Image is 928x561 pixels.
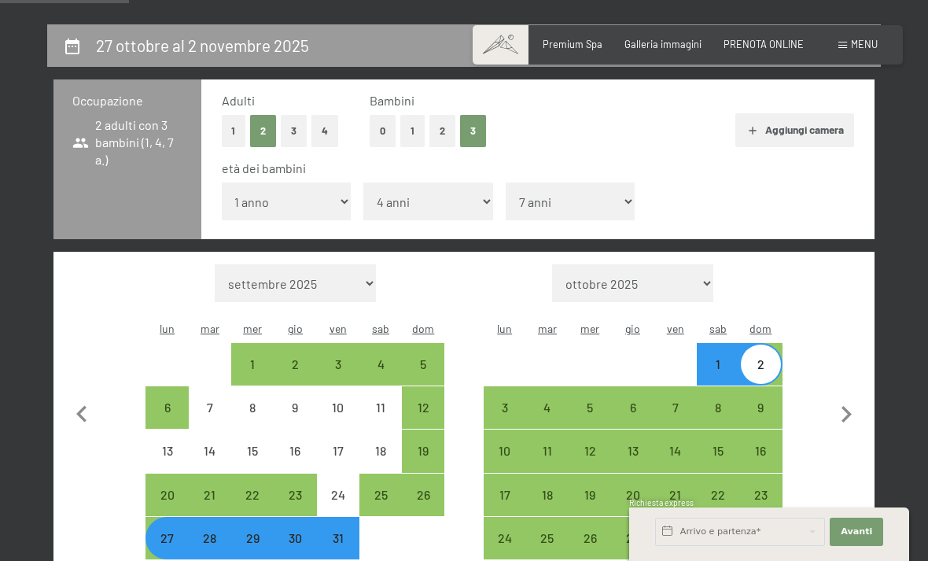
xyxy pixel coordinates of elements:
div: 3 [485,401,525,441]
div: 2 [741,358,780,397]
span: Richiesta express [629,498,694,507]
div: Thu Nov 20 2025 [611,474,654,516]
div: Thu Oct 30 2025 [274,517,316,559]
div: 9 [741,401,780,441]
div: arrivo/check-in possibile [274,517,316,559]
div: Fri Oct 24 2025 [317,474,359,516]
div: 15 [698,445,738,484]
button: Aggiungi camera [735,113,854,148]
div: Thu Oct 09 2025 [274,386,316,429]
div: Tue Oct 14 2025 [189,430,231,472]
abbr: lunedì [497,322,512,335]
div: arrivo/check-in non effettuabile [231,386,274,429]
div: Mon Oct 06 2025 [145,386,188,429]
abbr: sabato [709,322,727,335]
div: 7 [656,401,695,441]
div: 23 [275,489,315,528]
div: 18 [528,489,567,528]
div: 12 [403,401,443,441]
div: Wed Oct 01 2025 [231,343,274,386]
div: arrivo/check-in possibile [611,386,654,429]
button: Avanti [830,518,883,546]
div: arrivo/check-in possibile [189,474,231,516]
div: Mon Nov 24 2025 [484,517,526,559]
abbr: mercoledì [580,322,599,335]
div: 8 [698,401,738,441]
div: Sun Oct 26 2025 [402,474,444,516]
h3: Occupazione [72,92,182,109]
div: arrivo/check-in possibile [526,386,569,429]
div: Tue Nov 18 2025 [526,474,569,516]
div: arrivo/check-in possibile [359,343,402,386]
div: Thu Oct 16 2025 [274,430,316,472]
div: 8 [233,401,272,441]
div: arrivo/check-in possibile [569,474,611,516]
div: Sun Oct 19 2025 [402,430,444,472]
div: arrivo/check-in possibile [697,430,739,472]
abbr: giovedì [625,322,640,335]
span: 2 adulti con 3 bambini (1, 4, 7 a.) [72,116,182,169]
div: Fri Nov 07 2025 [654,386,697,429]
div: 6 [613,401,652,441]
div: Thu Oct 23 2025 [274,474,316,516]
div: 2 [275,358,315,397]
div: Wed Nov 05 2025 [569,386,611,429]
div: arrivo/check-in possibile [484,430,526,472]
div: arrivo/check-in non effettuabile [274,386,316,429]
div: Thu Nov 27 2025 [611,517,654,559]
div: Tue Nov 11 2025 [526,430,569,472]
button: 1 [222,115,246,147]
div: 1 [233,358,272,397]
button: 0 [370,115,396,147]
div: 12 [570,445,609,484]
div: Fri Oct 31 2025 [317,517,359,559]
button: 1 [400,115,425,147]
div: arrivo/check-in possibile [274,474,316,516]
div: arrivo/check-in possibile [739,474,782,516]
div: arrivo/check-in possibile [402,343,444,386]
div: Wed Oct 08 2025 [231,386,274,429]
div: Tue Nov 04 2025 [526,386,569,429]
div: Tue Oct 21 2025 [189,474,231,516]
div: arrivo/check-in possibile [697,474,739,516]
div: arrivo/check-in possibile [274,343,316,386]
div: Sun Nov 16 2025 [739,430,782,472]
div: Sun Nov 02 2025 [739,343,782,386]
div: 14 [190,445,230,484]
div: 18 [361,445,400,484]
div: 11 [528,445,567,484]
div: Mon Nov 17 2025 [484,474,526,516]
div: 20 [613,489,652,528]
abbr: giovedì [288,322,303,335]
div: Sun Nov 09 2025 [739,386,782,429]
div: Mon Oct 27 2025 [145,517,188,559]
div: Fri Oct 03 2025 [317,343,359,386]
div: 24 [319,489,358,528]
div: 21 [656,489,695,528]
div: 19 [570,489,609,528]
div: arrivo/check-in possibile [739,386,782,429]
div: Tue Oct 28 2025 [189,517,231,559]
div: Wed Oct 22 2025 [231,474,274,516]
div: 23 [741,489,780,528]
abbr: martedì [201,322,219,335]
div: Thu Nov 13 2025 [611,430,654,472]
div: Tue Oct 07 2025 [189,386,231,429]
div: arrivo/check-in possibile [145,517,188,559]
div: Sun Nov 23 2025 [739,474,782,516]
div: arrivo/check-in possibile [569,430,611,472]
div: 5 [403,358,443,397]
div: arrivo/check-in possibile [654,386,697,429]
div: Wed Nov 19 2025 [569,474,611,516]
div: 25 [361,489,400,528]
div: 15 [233,445,272,484]
span: PRENOTA ONLINE [724,38,804,50]
div: 22 [698,489,738,528]
span: Bambini [370,93,414,108]
div: arrivo/check-in non effettuabile [231,430,274,472]
button: Mese precedente [65,264,98,560]
div: 22 [233,489,272,528]
div: 16 [741,445,780,484]
abbr: lunedì [160,322,175,335]
div: 9 [275,401,315,441]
